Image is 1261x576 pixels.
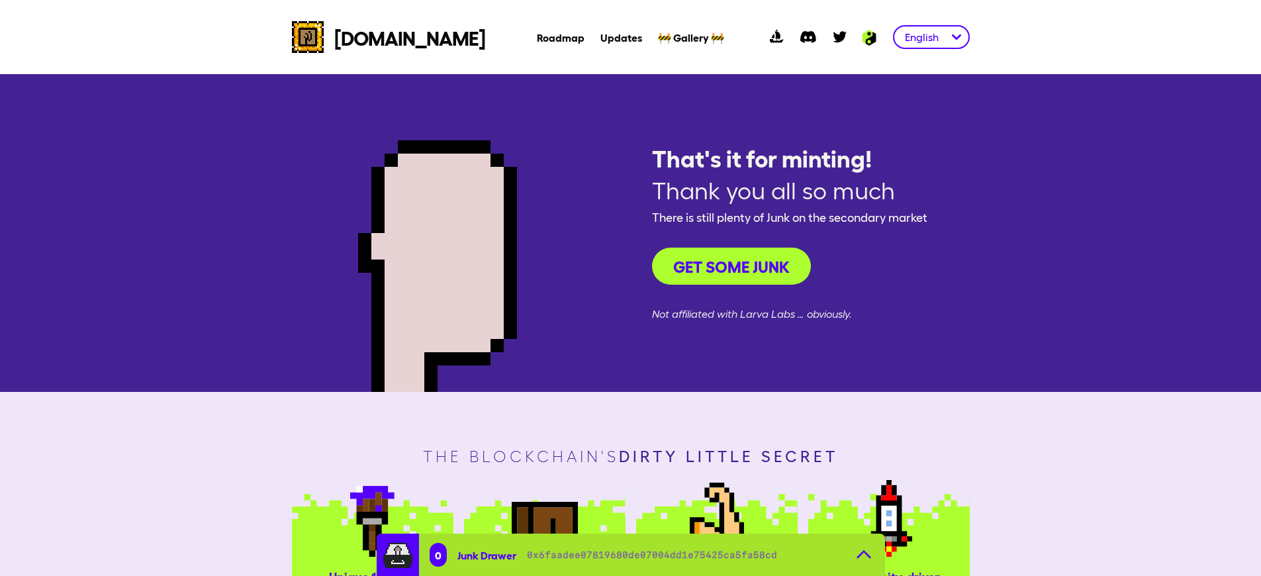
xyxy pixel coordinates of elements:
span: The blockchain's [423,446,838,465]
span: Thank you all so much [652,176,927,203]
a: opensea [761,21,792,53]
span: 0 [435,548,442,561]
img: cryptojunks logo [292,21,324,53]
img: Ambition logo [856,30,882,46]
span: 0x6faadee07819680de07004dd1e75425ca5fa58cd [527,548,777,561]
img: junkdrawer.d9bd258c.svg [382,539,414,571]
span: Junk Drawer [457,548,516,561]
a: Roadmap [537,30,584,44]
a: Get some Junk [652,232,927,301]
span: Not affiliated with Larva Labs … obviously. [652,306,927,322]
a: cryptojunks logo[DOMAIN_NAME] [292,21,485,53]
a: 🚧 Gallery 🚧 [658,30,724,44]
span: [DOMAIN_NAME] [334,25,485,49]
button: Get some Junk [652,248,811,285]
span: That's it for minting! [652,144,927,171]
span: There is still plenty of Junk on the secondary market [652,208,927,226]
a: twitter [824,21,856,53]
span: dirty little secret [619,446,838,465]
a: discord [792,21,824,53]
a: Updates [600,30,642,44]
